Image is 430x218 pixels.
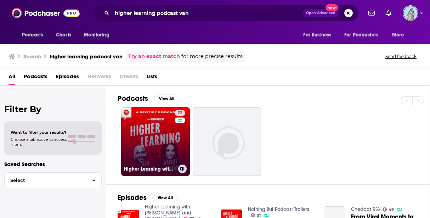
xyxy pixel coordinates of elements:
a: Episodes [56,71,79,85]
a: 31 [251,213,261,217]
span: for more precise results [181,52,243,61]
button: Select [4,172,102,188]
span: Credits [120,71,138,85]
button: Show profile menu [403,5,418,21]
h3: Search [23,53,41,60]
a: Lists [147,71,157,85]
p: Saved Searches [4,161,102,167]
button: open menu [387,28,413,42]
img: Podchaser - Follow, Share and Rate Podcasts [12,6,80,20]
h3: higher learning podcast van [50,53,123,60]
div: Search podcasts, credits, & more... [92,5,359,21]
a: Try an exact match [128,52,180,61]
a: 72 [175,110,185,116]
span: Networks [87,71,111,85]
img: User Profile [403,5,418,21]
button: Send feedback [383,53,419,59]
span: Select [5,178,86,183]
h2: Filter By [4,104,102,114]
button: open menu [17,28,52,42]
span: 72 [177,110,182,117]
span: Logged in as FlatironBooks [403,5,418,21]
button: View All [152,194,178,202]
span: Want to filter your results? [11,130,67,135]
a: Show notifications dropdown [383,7,394,19]
button: Open AdvancedNew [303,9,339,17]
a: Cheddar RSS [351,206,380,212]
button: open menu [298,28,340,42]
span: For Business [303,30,331,40]
h2: Episodes [118,193,147,202]
a: PodcastsView All [118,94,179,103]
a: All [9,71,15,85]
h2: Podcasts [118,94,148,103]
span: 49 [389,208,394,211]
span: New [326,4,338,11]
input: Search podcasts, credits, & more... [112,7,303,19]
button: open menu [340,28,389,42]
a: 72Higher Learning with [PERSON_NAME] and [PERSON_NAME] [121,107,190,176]
span: 31 [257,214,261,217]
a: Show notifications dropdown [366,7,378,19]
a: Nothing But Podcast Trailers [248,206,309,212]
span: Charts [56,30,71,40]
span: Choose a tab above to access filters. [11,137,67,147]
span: Open Advanced [306,11,335,15]
span: For Podcasters [344,30,378,40]
a: EpisodesView All [118,193,178,202]
a: 49 [383,207,394,212]
button: View All [154,94,179,103]
span: More [392,30,404,40]
span: Podcasts [22,30,43,40]
span: Monitoring [84,30,109,40]
button: open menu [79,28,118,42]
a: Charts [51,28,75,42]
a: Podcasts [24,71,47,85]
h3: Higher Learning with [PERSON_NAME] and [PERSON_NAME] [124,166,175,172]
